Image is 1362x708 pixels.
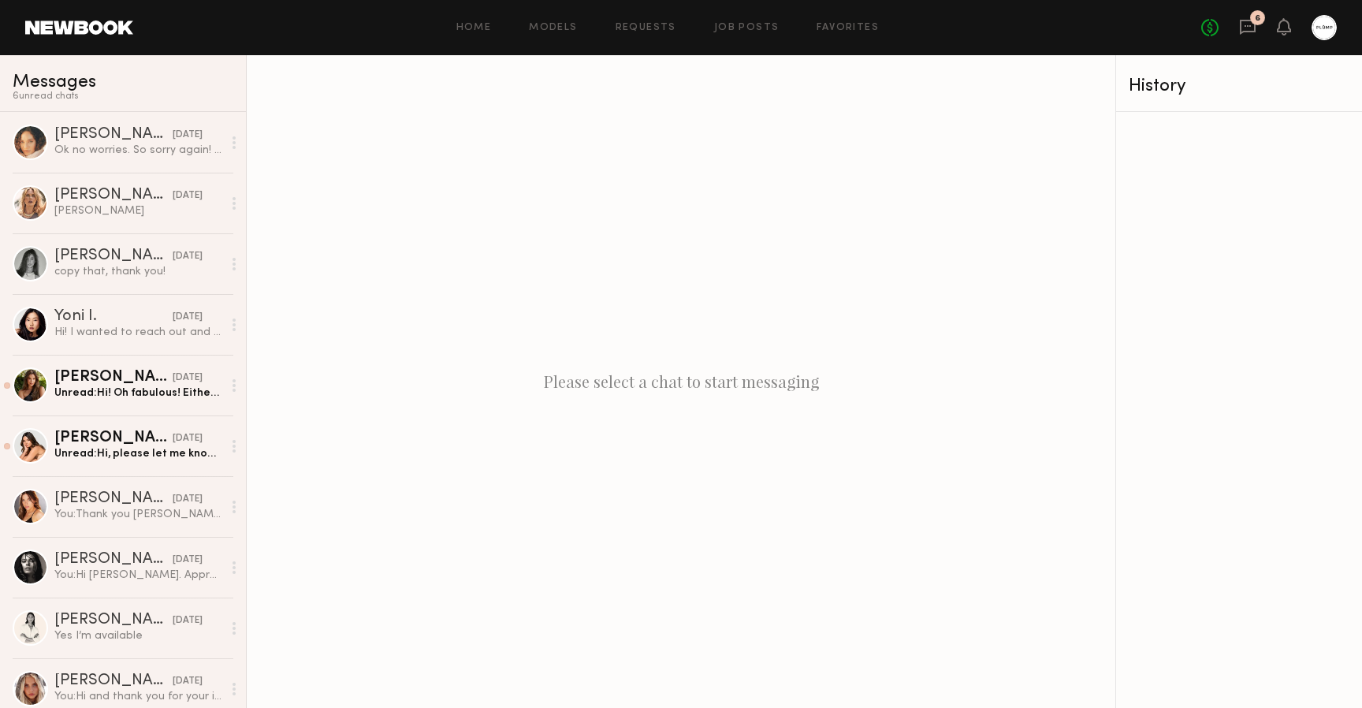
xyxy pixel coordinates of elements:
[54,552,173,568] div: [PERSON_NAME]
[1239,18,1256,38] a: 6
[54,628,222,643] div: Yes I’m available
[54,325,222,340] div: Hi! I wanted to reach out and see what it is going to be like after [DATE] procedure? Am I going ...
[173,431,203,446] div: [DATE]
[173,371,203,386] div: [DATE]
[714,23,780,33] a: Job Posts
[173,674,203,689] div: [DATE]
[1129,77,1349,95] div: History
[54,673,173,689] div: [PERSON_NAME]
[456,23,492,33] a: Home
[1255,14,1260,23] div: 6
[54,689,222,704] div: You: Hi and thank you for your interest! We’re currently casting for a content collaboration invo...
[54,248,173,264] div: [PERSON_NAME]
[173,613,203,628] div: [DATE]
[54,386,222,401] div: Unread: Hi! Oh fabulous! Either the 11, 18 or 25 would be great on my end. Anytime in the afterno...
[54,507,222,522] div: You: Thank you [PERSON_NAME]. We will definitely keep you in mind. All the best.
[173,188,203,203] div: [DATE]
[54,568,222,583] div: You: Hi [PERSON_NAME]. Appreciate the update. Your booking request has been withdrawn. Thank you ...
[54,491,173,507] div: [PERSON_NAME]
[173,492,203,507] div: [DATE]
[54,430,173,446] div: [PERSON_NAME]
[247,55,1115,708] div: Please select a chat to start messaging
[54,203,222,218] div: [PERSON_NAME]
[173,128,203,143] div: [DATE]
[616,23,676,33] a: Requests
[54,613,173,628] div: [PERSON_NAME]
[54,127,173,143] div: [PERSON_NAME]
[529,23,577,33] a: Models
[54,188,173,203] div: [PERSON_NAME]
[173,310,203,325] div: [DATE]
[13,73,96,91] span: Messages
[173,553,203,568] div: [DATE]
[817,23,879,33] a: Favorites
[54,143,222,158] div: Ok no worries. So sorry again! Please let me know of future dates
[54,264,222,279] div: copy that, thank you!
[173,249,203,264] div: [DATE]
[54,309,173,325] div: Yoni I.
[54,446,222,461] div: Unread: Hi, please let me know if [DATE] works for you and I hold some time/I could even come do ...
[54,370,173,386] div: [PERSON_NAME]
